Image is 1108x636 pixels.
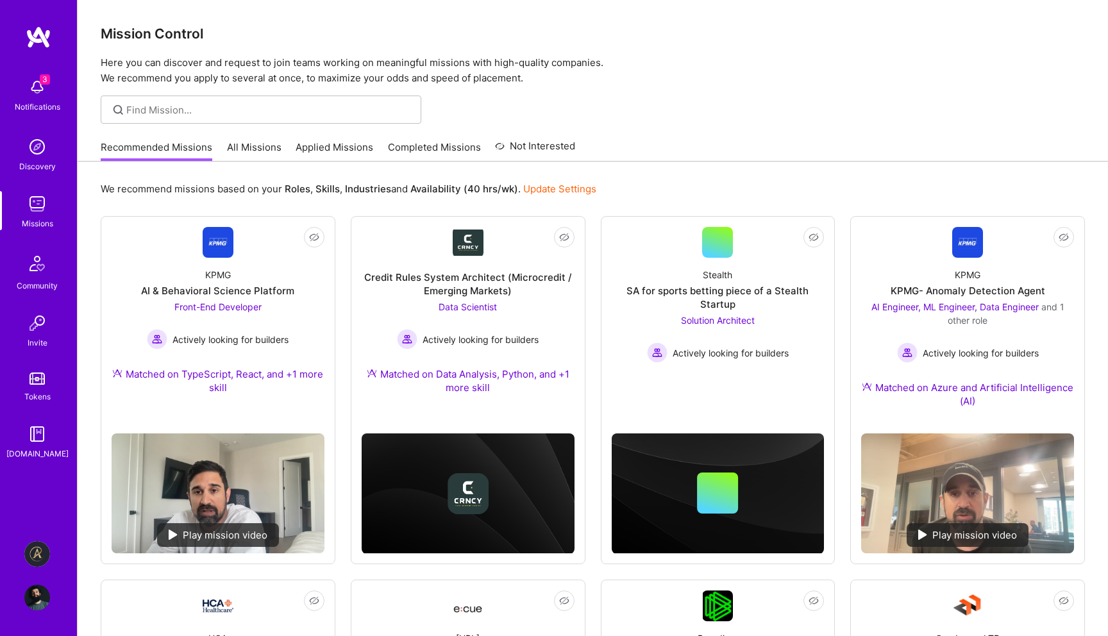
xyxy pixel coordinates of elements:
[296,140,373,162] a: Applied Missions
[703,268,732,281] div: Stealth
[923,346,1039,360] span: Actively looking for builders
[523,183,596,195] a: Update Settings
[362,433,575,554] img: cover
[559,596,569,606] i: icon EyeClosed
[101,55,1085,86] p: Here you can discover and request to join teams working on meaningful missions with high-quality ...
[15,100,60,113] div: Notifications
[101,140,212,162] a: Recommended Missions
[101,26,1085,42] h3: Mission Control
[673,346,789,360] span: Actively looking for builders
[681,315,755,326] span: Solution Architect
[40,74,50,85] span: 3
[345,183,391,195] b: Industries
[423,333,539,346] span: Actively looking for builders
[285,183,310,195] b: Roles
[112,367,324,394] div: Matched on TypeScript, React, and +1 more skill
[6,447,69,460] div: [DOMAIN_NAME]
[126,103,412,117] input: Find Mission...
[703,590,733,621] img: Company Logo
[388,140,481,162] a: Completed Missions
[453,594,483,617] img: Company Logo
[24,134,50,160] img: discovery
[24,310,50,336] img: Invite
[952,227,983,258] img: Company Logo
[612,284,825,311] div: SA for sports betting piece of a Stealth Startup
[112,368,122,378] img: Ateam Purple Icon
[205,268,231,281] div: KPMG
[169,530,178,540] img: play
[157,523,279,547] div: Play mission video
[141,284,294,297] div: AI & Behavioral Science Platform
[101,182,596,196] p: We recommend missions based on your , , and .
[861,381,1074,408] div: Matched on Azure and Artificial Intelligence (AI)
[203,599,233,612] img: Company Logo
[952,590,983,621] img: Company Logo
[362,367,575,394] div: Matched on Data Analysis, Python, and +1 more skill
[918,530,927,540] img: play
[22,248,53,279] img: Community
[809,596,819,606] i: icon EyeClosed
[17,279,58,292] div: Community
[309,232,319,242] i: icon EyeClosed
[1059,596,1069,606] i: icon EyeClosed
[21,541,53,567] a: Aldea: Transforming Behavior Change Through AI-Driven Coaching
[907,523,1028,547] div: Play mission video
[24,585,50,610] img: User Avatar
[315,183,340,195] b: Skills
[362,227,575,410] a: Company LogoCredit Rules System Architect (Microcredit / Emerging Markets)Data Scientist Actively...
[1059,232,1069,242] i: icon EyeClosed
[22,217,53,230] div: Missions
[891,284,1045,297] div: KPMG- Anomaly Detection Agent
[112,227,324,423] a: Company LogoKPMGAI & Behavioral Science PlatformFront-End Developer Actively looking for builders...
[955,268,980,281] div: KPMG
[26,26,51,49] img: logo
[24,421,50,447] img: guide book
[174,301,262,312] span: Front-End Developer
[362,271,575,297] div: Credit Rules System Architect (Microcredit / Emerging Markets)
[897,342,918,363] img: Actively looking for builders
[172,333,289,346] span: Actively looking for builders
[367,368,377,378] img: Ateam Purple Icon
[19,160,56,173] div: Discovery
[21,585,53,610] a: User Avatar
[559,232,569,242] i: icon EyeClosed
[410,183,518,195] b: Availability (40 hrs/wk)
[397,329,417,349] img: Actively looking for builders
[24,191,50,217] img: teamwork
[111,103,126,117] i: icon SearchGrey
[861,433,1074,553] img: No Mission
[612,227,825,385] a: StealthSA for sports betting piece of a Stealth StartupSolution Architect Actively looking for bu...
[453,230,483,256] img: Company Logo
[309,596,319,606] i: icon EyeClosed
[147,329,167,349] img: Actively looking for builders
[647,342,667,363] img: Actively looking for builders
[28,336,47,349] div: Invite
[495,138,575,162] a: Not Interested
[24,390,51,403] div: Tokens
[448,473,489,514] img: Company logo
[203,227,233,258] img: Company Logo
[24,541,50,567] img: Aldea: Transforming Behavior Change Through AI-Driven Coaching
[112,433,324,553] img: No Mission
[809,232,819,242] i: icon EyeClosed
[861,227,1074,423] a: Company LogoKPMGKPMG- Anomaly Detection AgentAI Engineer, ML Engineer, Data Engineer and 1 other ...
[29,372,45,385] img: tokens
[862,381,872,392] img: Ateam Purple Icon
[612,433,825,554] img: cover
[871,301,1039,312] span: AI Engineer, ML Engineer, Data Engineer
[227,140,281,162] a: All Missions
[24,74,50,100] img: bell
[439,301,497,312] span: Data Scientist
